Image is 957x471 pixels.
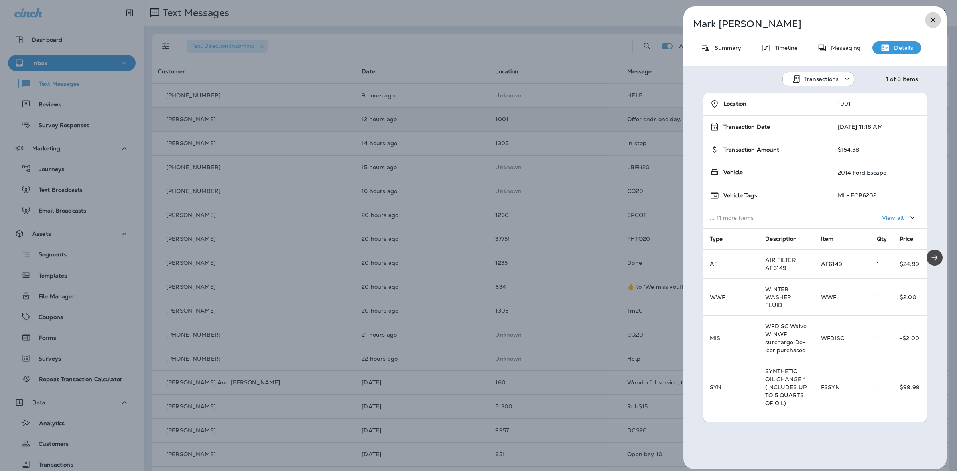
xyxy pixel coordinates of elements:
[838,169,886,176] p: 2014 Ford Escape
[765,286,791,309] span: WINTER WASHER FLUID
[765,256,796,272] span: AIR FILTER AF6149
[710,384,721,391] span: SYN
[723,124,770,130] span: Transaction Date
[879,210,920,225] button: View all
[838,192,877,199] p: MI - ECR6202
[879,417,920,432] button: View all
[882,215,904,221] p: View all
[693,18,911,30] p: Mark [PERSON_NAME]
[831,116,927,138] td: [DATE] 11:18 AM
[723,146,780,153] span: Transaction Amount
[765,323,807,354] span: WFDISC Waive WINWF surcharge De-icer purchased
[900,294,920,300] p: $2.00
[710,422,808,428] p: ... 5 more items
[723,169,743,176] span: Vehicle
[886,76,918,82] div: 1 of 8 Items
[877,235,887,242] span: Qty
[723,101,746,107] span: Location
[900,335,920,341] p: -$2.00
[890,45,913,51] p: Details
[877,384,879,391] span: 1
[710,294,725,301] span: WWF
[710,215,825,221] p: ... 11 more items
[877,294,879,301] span: 1
[804,76,839,82] p: Transactions
[821,335,844,342] span: WFDISC
[710,335,720,342] span: MIS
[882,422,904,428] p: View all
[900,235,913,242] span: Price
[723,192,757,199] span: Vehicle Tags
[711,45,741,51] p: Summary
[877,335,879,342] span: 1
[900,261,920,267] p: $24.99
[710,235,723,242] span: Type
[821,384,840,391] span: FSSYN
[831,138,927,161] td: $154.38
[821,260,842,268] span: AF6149
[831,93,927,116] td: 1001
[765,235,797,242] span: Description
[877,260,879,268] span: 1
[771,45,797,51] p: Timeline
[900,384,920,390] p: $99.99
[765,368,807,407] span: SYNTHETIC OIL CHANGE *(INCLUDES UP TO 5 QUARTS OF OIL)
[821,235,834,242] span: Item
[710,260,717,268] span: AF
[821,294,836,301] span: WWF
[827,45,861,51] p: Messaging
[927,250,943,266] button: Next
